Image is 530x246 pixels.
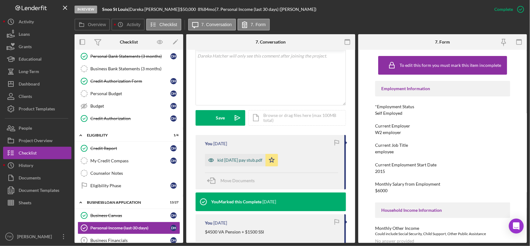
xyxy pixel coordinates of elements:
a: BudgetDH [78,100,180,112]
label: Checklist [160,22,177,27]
tspan: 8 [83,239,85,242]
a: Personal BudgetDH [78,87,180,100]
a: Eligibility PhaseDH [78,179,180,192]
div: Open Intercom Messenger [509,219,524,234]
button: Dashboard [3,78,71,90]
button: Activity [111,19,144,30]
div: 84 mo [204,7,215,12]
button: Overview [75,19,110,30]
div: Project Overview [19,134,52,148]
div: 7. Conversation [256,39,286,44]
a: Counselor Notes [78,167,180,179]
div: 1 / 4 [167,133,179,137]
a: Credit AuthorizationDH [78,112,180,125]
button: Move Documents [205,173,261,188]
div: Product Templates [19,103,55,117]
button: Grants [3,40,71,53]
div: Checklist [19,147,37,161]
div: D H [170,78,177,84]
div: Activity [19,16,34,30]
div: 7. Form [435,39,450,44]
div: Document Templates [19,184,59,198]
button: Documents [3,172,71,184]
label: 7. Conversation [202,22,232,27]
div: D H [170,145,177,151]
div: Current Job Title [375,143,510,148]
div: Personal Income (last 30 days) [90,225,170,230]
div: *Employment Status [375,104,510,109]
button: Long-Term [3,65,71,78]
div: kid [DATE] pay stub.pdf [217,158,262,163]
div: employee [375,149,394,154]
b: Snoo St Louis [102,7,128,12]
a: Business Bank Statements (3 months) [78,63,180,75]
button: kid [DATE] pay stub.pdf [205,154,278,166]
div: Loans [19,28,30,42]
button: Sheets [3,197,71,209]
div: D H [170,237,177,244]
div: W2 employer [375,130,401,135]
div: Budget [90,104,170,109]
a: Project Overview [3,134,71,147]
div: D H [170,91,177,97]
div: Documents [19,172,41,186]
a: Personal Bank Statements (3 months)DH [78,50,180,63]
button: Clients [3,90,71,103]
div: My Credit Compass [90,158,170,163]
div: 2015 [375,169,385,174]
button: 7. Form [238,19,270,30]
time: 2025-08-25 17:16 [262,199,276,204]
div: Dareka [PERSON_NAME] | [129,7,180,12]
div: Business Bank Statements (3 months) [90,66,180,71]
a: Educational [3,53,71,65]
div: ELIGIBILITY [87,133,163,137]
button: Complete [488,3,527,16]
a: Credit Authorization FormDH [78,75,180,87]
div: D H [170,115,177,122]
div: | 7. Personal Income (last 30 days) ([PERSON_NAME]) [215,7,316,12]
div: You [205,141,212,146]
button: History [3,159,71,172]
div: Grants [19,40,32,54]
button: 7. Conversation [188,19,236,30]
span: $50,000 [180,7,196,12]
time: 2025-08-25 17:16 [213,220,227,225]
div: Could include Social Security, Child Support, Other Public Assistance [375,231,510,237]
button: Save [196,110,245,126]
a: Business CanvasDH [78,209,180,222]
button: People [3,122,71,134]
div: BUSINESS LOAN APPLICATION [87,201,163,204]
div: D H [170,225,177,231]
label: 7. Form [251,22,266,27]
div: D H [170,158,177,164]
div: Credit Authorization Form [90,79,170,84]
div: Current Employer [375,123,510,128]
div: D H [170,183,177,189]
div: People [19,122,32,136]
div: Long-Term [19,65,39,79]
button: Loans [3,28,71,40]
div: History [19,159,33,173]
a: Personal Income (last 30 days)DH [78,222,180,234]
label: Activity [127,22,140,27]
span: Move Documents [220,178,255,183]
a: My Credit CompassDH [78,155,180,167]
div: $6000 [375,188,387,193]
div: Dashboard [19,78,40,92]
div: Personal Bank Statements (3 months) [90,54,170,59]
div: Sheets [19,197,31,211]
div: Educational [19,53,42,67]
p: $4500 VA Pension + $1500 SSI [205,229,264,235]
div: In Review [75,6,97,13]
button: Activity [3,16,71,28]
div: D H [170,53,177,59]
button: Document Templates [3,184,71,197]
